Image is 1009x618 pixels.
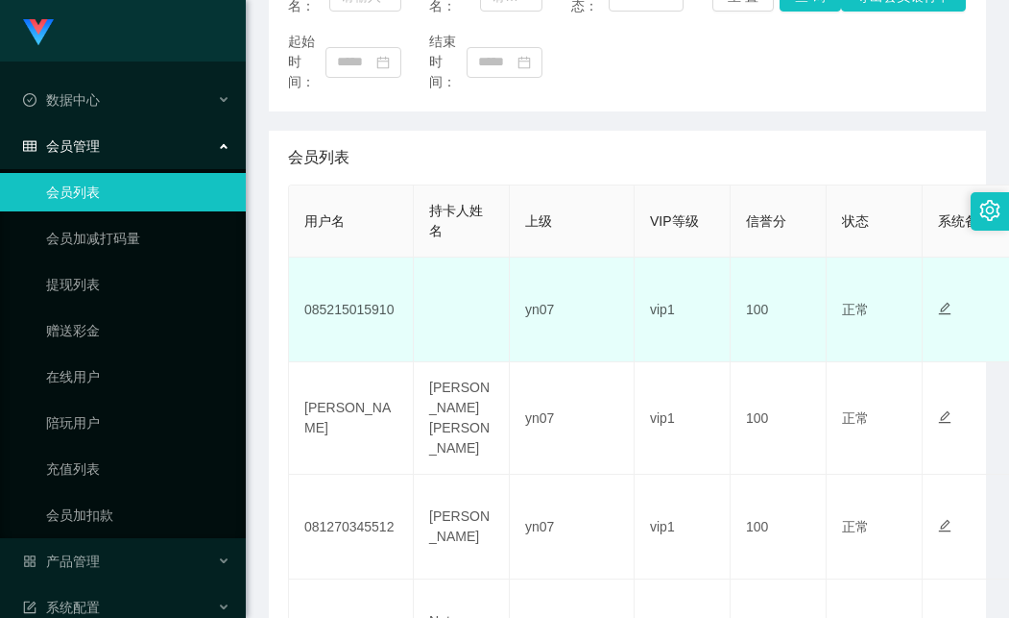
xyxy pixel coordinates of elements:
td: yn07 [510,475,635,580]
span: 上级 [525,213,552,229]
span: 结束时间： [429,32,467,92]
span: 会员管理 [23,138,100,154]
span: 信誉分 [746,213,786,229]
td: 100 [731,258,827,362]
i: 图标: calendar [517,56,531,69]
span: 正常 [842,410,869,426]
td: [PERSON_NAME] [PERSON_NAME] [414,362,510,475]
a: 会员加扣款 [46,496,230,534]
i: 图标: edit [938,302,951,315]
span: 正常 [842,519,869,534]
a: 充值列表 [46,450,230,488]
td: vip1 [635,258,731,362]
td: 100 [731,475,827,580]
i: 图标: appstore-o [23,555,36,568]
span: VIP等级 [650,213,699,229]
span: 用户名 [304,213,345,229]
span: 系统备注 [938,213,992,229]
i: 图标: edit [938,410,951,424]
span: 产品管理 [23,554,100,569]
td: yn07 [510,362,635,475]
i: 图标: table [23,139,36,153]
a: 赠送彩金 [46,311,230,350]
i: 图标: check-circle-o [23,93,36,107]
a: 提现列表 [46,265,230,304]
a: 会员加减打码量 [46,219,230,258]
a: 在线用户 [46,358,230,396]
i: 图标: calendar [376,56,390,69]
td: yn07 [510,258,635,362]
td: [PERSON_NAME] [414,475,510,580]
i: 图标: form [23,601,36,614]
td: 081270345512 [289,475,414,580]
a: 陪玩用户 [46,404,230,442]
span: 持卡人姓名 [429,203,483,238]
span: 系统配置 [23,600,100,615]
td: 085215015910 [289,258,414,362]
span: 状态 [842,213,869,229]
td: vip1 [635,475,731,580]
span: 会员列表 [288,146,349,169]
td: vip1 [635,362,731,475]
span: 数据中心 [23,92,100,108]
span: 起始时间： [288,32,325,92]
img: logo.9652507e.png [23,19,54,46]
i: 图标: setting [979,200,1000,221]
td: [PERSON_NAME] [289,362,414,475]
a: 会员列表 [46,173,230,211]
i: 图标: edit [938,519,951,532]
span: 正常 [842,302,869,317]
td: 100 [731,362,827,475]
